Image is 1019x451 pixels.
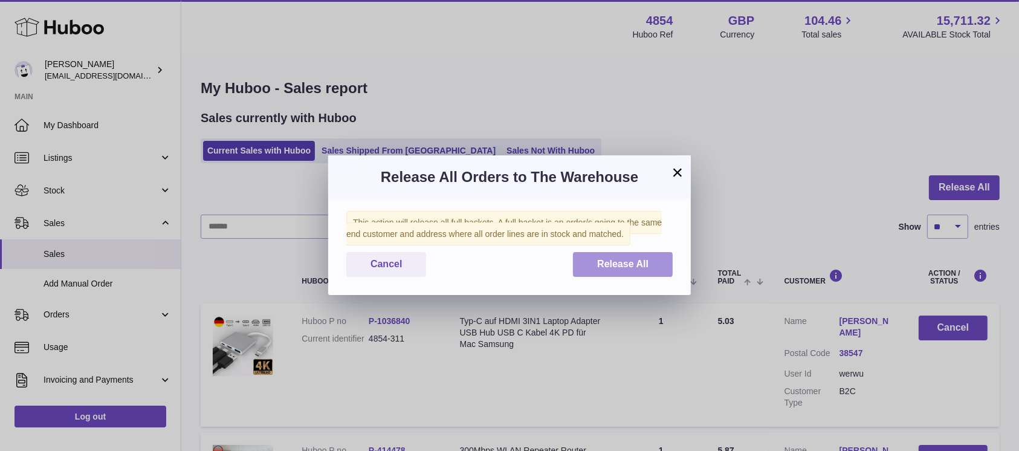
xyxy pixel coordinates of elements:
[370,259,402,269] span: Cancel
[597,259,649,269] span: Release All
[670,165,685,180] button: ×
[346,252,426,277] button: Cancel
[346,167,673,187] h3: Release All Orders to The Warehouse
[346,211,662,245] span: This action will release all full baskets. A full basket is an order/s going to the same end cust...
[573,252,673,277] button: Release All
